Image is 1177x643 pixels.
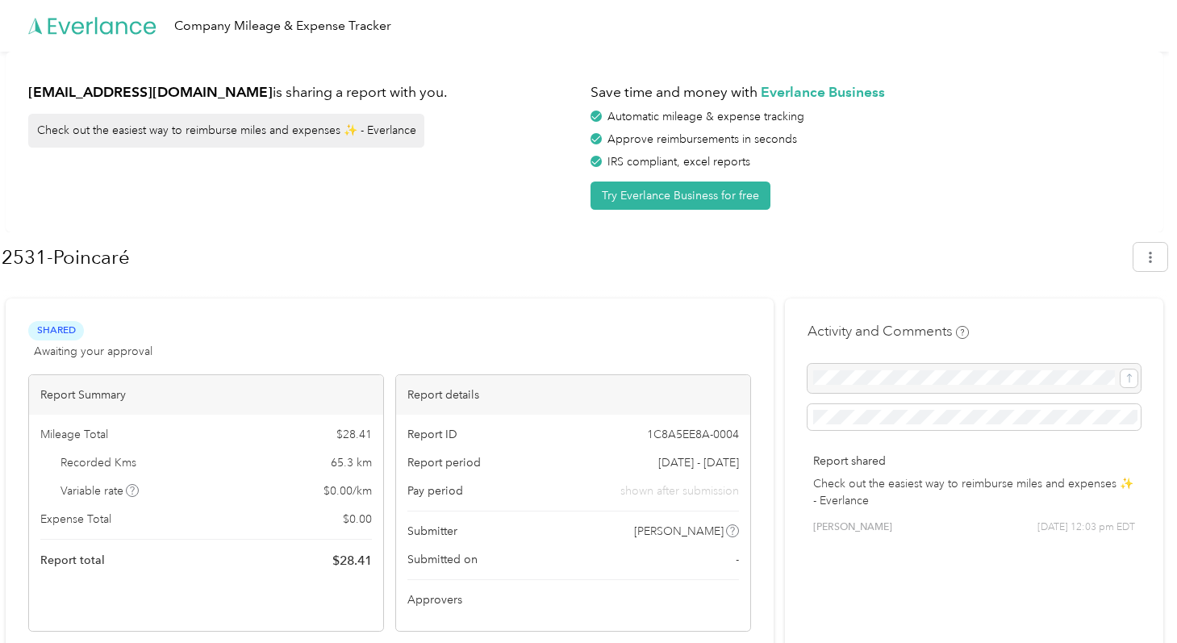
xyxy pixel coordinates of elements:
strong: Everlance Business [761,83,885,100]
span: Awaiting your approval [34,343,152,360]
span: Expense Total [40,511,111,528]
span: 1C8A5EE8A-0004 [647,426,739,443]
span: Submitted on [407,551,478,568]
strong: [EMAIL_ADDRESS][DOMAIN_NAME] [28,83,273,100]
h1: is sharing a report with you. [28,82,579,102]
span: [PERSON_NAME] [634,523,724,540]
span: 65.3 km [331,454,372,471]
span: Mileage Total [40,426,108,443]
span: IRS compliant, excel reports [607,155,750,169]
span: shown after submission [620,482,739,499]
span: Report total [40,552,105,569]
div: Check out the easiest way to reimburse miles and expenses ✨ - Everlance [28,114,424,148]
h1: 2531-Poincaré [2,238,1122,277]
span: - [736,551,739,568]
div: Company Mileage & Expense Tracker [174,16,391,36]
span: Pay period [407,482,463,499]
span: $ 0.00 / km [323,482,372,499]
span: $ 0.00 [343,511,372,528]
button: Try Everlance Business for free [591,182,770,210]
span: Recorded Kms [61,454,136,471]
span: Shared [28,321,84,340]
span: Approvers [407,591,462,608]
span: Variable rate [61,482,140,499]
h1: Save time and money with [591,82,1142,102]
span: Approve reimbursements in seconds [607,132,797,146]
span: $ 28.41 [336,426,372,443]
span: Report period [407,454,481,471]
p: Report shared [813,453,1135,470]
div: Report details [396,375,750,415]
p: Check out the easiest way to reimburse miles and expenses ✨ - Everlance [813,475,1135,509]
span: [DATE] 12:03 pm EDT [1037,520,1135,535]
span: $ 28.41 [332,551,372,570]
span: Report ID [407,426,457,443]
div: Report Summary [29,375,383,415]
h4: Activity and Comments [808,321,969,341]
span: Submitter [407,523,457,540]
span: [PERSON_NAME] [813,520,892,535]
span: Automatic mileage & expense tracking [607,110,804,123]
span: [DATE] - [DATE] [658,454,739,471]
